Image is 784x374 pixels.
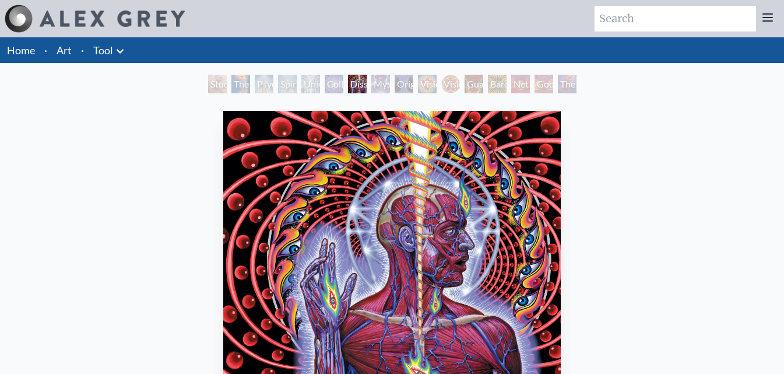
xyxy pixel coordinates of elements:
[488,75,507,93] div: Bardo Being
[255,75,273,93] div: Psychic Energy System
[441,75,460,93] div: Vision Crystal Tondo
[465,75,483,93] div: Guardian of Infinite Vision
[7,44,35,57] a: Home
[395,75,413,93] div: Original Face
[558,75,576,93] div: The Great Turn
[76,37,89,63] li: ·
[57,42,72,58] a: Art
[208,75,227,93] div: Study for the Great Turn
[371,75,390,93] div: Mystic Eye
[535,75,553,93] div: Godself
[325,75,343,93] div: Collective Vision
[278,75,297,93] div: Spiritual Energy System
[301,75,320,93] div: Universal Mind Lattice
[231,75,250,93] div: The Torch
[93,42,113,58] a: Tool
[348,75,367,93] div: Dissectional Art for Tool's Lateralus CD
[418,75,437,93] div: Vision Crystal
[595,6,756,32] input: Search
[511,75,530,93] div: Net of Being
[40,37,52,63] li: ·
